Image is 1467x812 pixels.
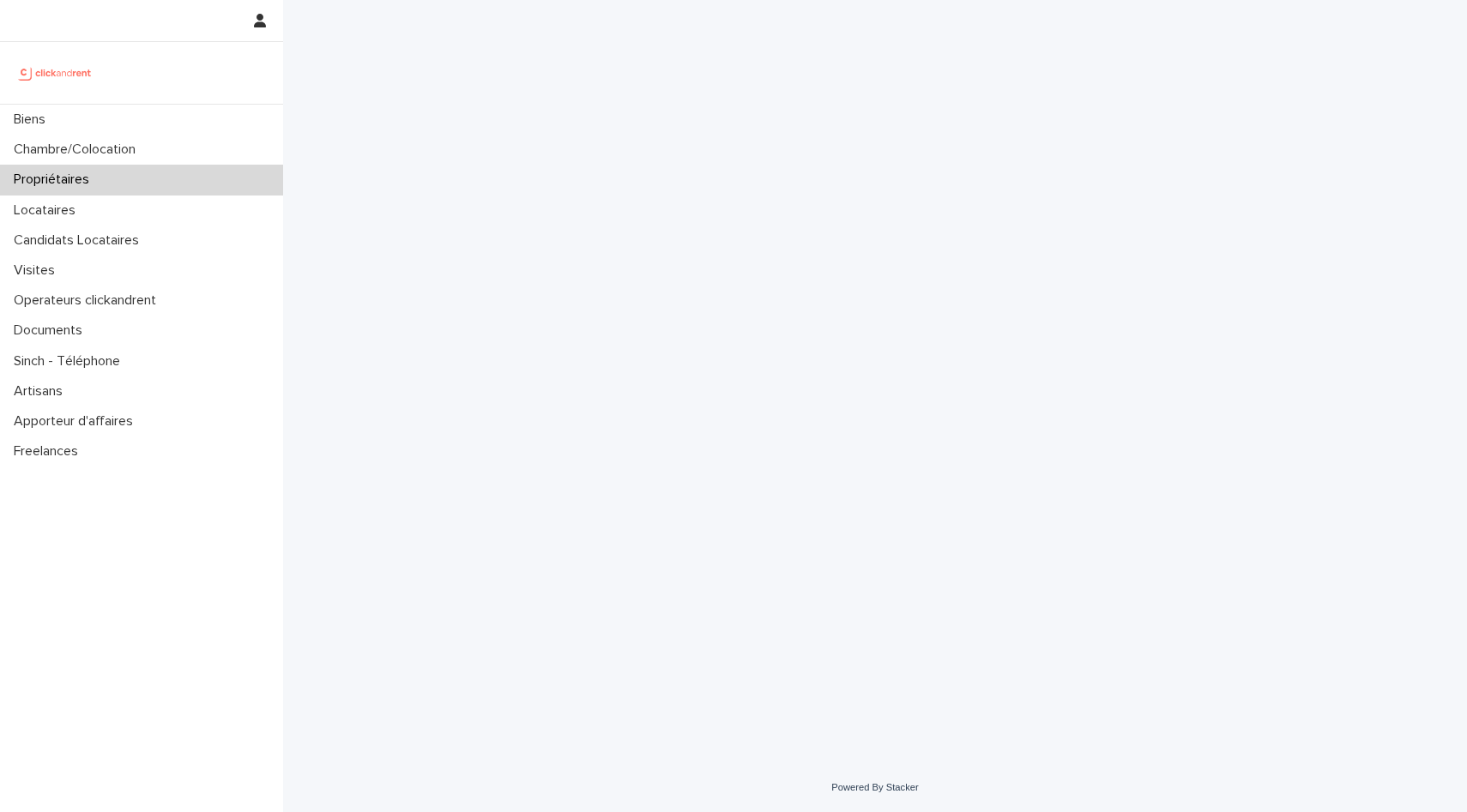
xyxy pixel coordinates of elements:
p: Locataires [7,202,89,219]
p: Biens [7,111,59,128]
p: Sinch - Téléphone [7,353,134,370]
p: Chambre/Colocation [7,141,149,158]
p: Operateurs clickandrent [7,292,170,309]
a: Powered By Stacker [831,782,918,792]
p: Documents [7,322,96,339]
img: UCB0brd3T0yccxBKYDjQ [14,56,97,90]
p: Freelances [7,443,92,460]
p: Candidats Locataires [7,232,153,249]
p: Artisans [7,383,76,400]
p: Apporteur d'affaires [7,413,147,430]
p: Propriétaires [7,171,103,188]
p: Visites [7,262,69,279]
